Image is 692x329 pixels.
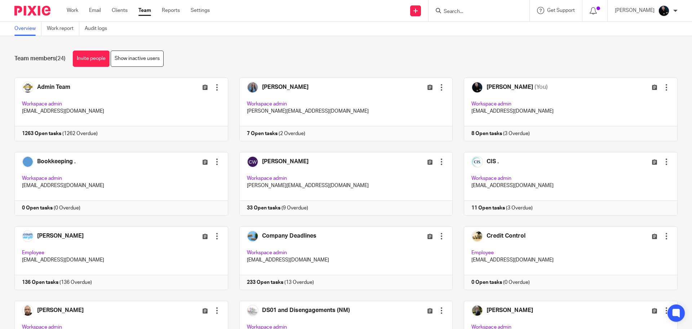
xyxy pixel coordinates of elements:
[89,7,101,14] a: Email
[162,7,180,14] a: Reports
[67,7,78,14] a: Work
[112,7,128,14] a: Clients
[56,56,66,61] span: (24)
[615,7,655,14] p: [PERSON_NAME]
[73,51,110,67] a: Invite people
[111,51,164,67] a: Show inactive users
[47,22,79,36] a: Work report
[658,5,670,17] img: Headshots%20accounting4everything_Poppy%20Jakes%20Photography-2203.jpg
[14,6,50,16] img: Pixie
[443,9,508,15] input: Search
[14,55,66,62] h1: Team members
[14,22,41,36] a: Overview
[547,8,575,13] span: Get Support
[85,22,112,36] a: Audit logs
[138,7,151,14] a: Team
[191,7,210,14] a: Settings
